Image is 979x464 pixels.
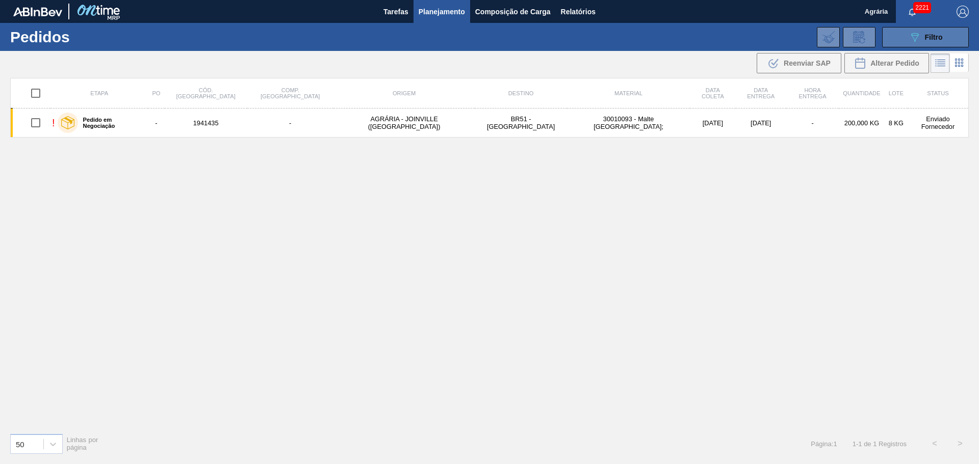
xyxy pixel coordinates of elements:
div: 50 [16,440,24,448]
td: 200,000 KG [839,108,884,138]
td: AGRÁRIA - JOINVILLE ([GEOGRAPHIC_DATA]) [333,108,475,138]
span: Etapa [90,90,108,96]
span: Comp. [GEOGRAPHIC_DATA] [261,87,320,99]
td: 1941435 [165,108,247,138]
td: 30010093 - Malte [GEOGRAPHIC_DATA]; [567,108,690,138]
span: Filtro [925,33,943,41]
span: Relatórios [561,6,596,18]
span: Destino [508,90,534,96]
span: Quantidade [843,90,880,96]
td: Enviado Fornecedor [908,108,969,138]
label: Pedido em Negociação [78,117,144,129]
td: 8 KG [885,108,908,138]
td: - [148,108,164,138]
div: Solicitação de Revisão de Pedidos [843,27,875,47]
button: > [947,431,973,456]
span: Cód. [GEOGRAPHIC_DATA] [176,87,235,99]
div: Visão em Cards [950,53,969,73]
td: - [247,108,333,138]
span: Composição de Carga [475,6,551,18]
button: Notificações [896,5,929,19]
span: 1 - 1 de 1 Registros [853,440,907,448]
td: BR51 - [GEOGRAPHIC_DATA] [475,108,567,138]
a: !Pedido em Negociação-1941435-AGRÁRIA - JOINVILLE ([GEOGRAPHIC_DATA])BR51 - [GEOGRAPHIC_DATA]3001... [11,108,969,138]
td: [DATE] [690,108,735,138]
h1: Pedidos [10,31,163,43]
td: [DATE] [736,108,786,138]
span: Reenviar SAP [784,59,831,67]
span: Linhas por página [67,436,98,451]
span: 2221 [913,2,931,13]
span: Alterar Pedido [870,59,919,67]
div: Importar Negociações dos Pedidos [817,27,840,47]
span: Hora Entrega [799,87,827,99]
button: Filtro [882,27,969,47]
span: Página : 1 [811,440,837,448]
div: Visão em Lista [931,53,950,73]
span: Planejamento [419,6,465,18]
span: Data coleta [702,87,724,99]
div: Alterar Pedido [844,53,929,73]
span: Origem [393,90,416,96]
div: ! [52,117,55,129]
span: Tarefas [383,6,408,18]
img: Logout [957,6,969,18]
div: Reenviar SAP [757,53,841,73]
span: Material [614,90,642,96]
span: Data entrega [747,87,775,99]
button: < [922,431,947,456]
img: TNhmsLtSVTkK8tSr43FrP2fwEKptu5GPRR3wAAAABJRU5ErkJggg== [13,7,62,16]
span: Lote [889,90,904,96]
td: - [786,108,839,138]
span: Status [927,90,948,96]
span: PO [152,90,160,96]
